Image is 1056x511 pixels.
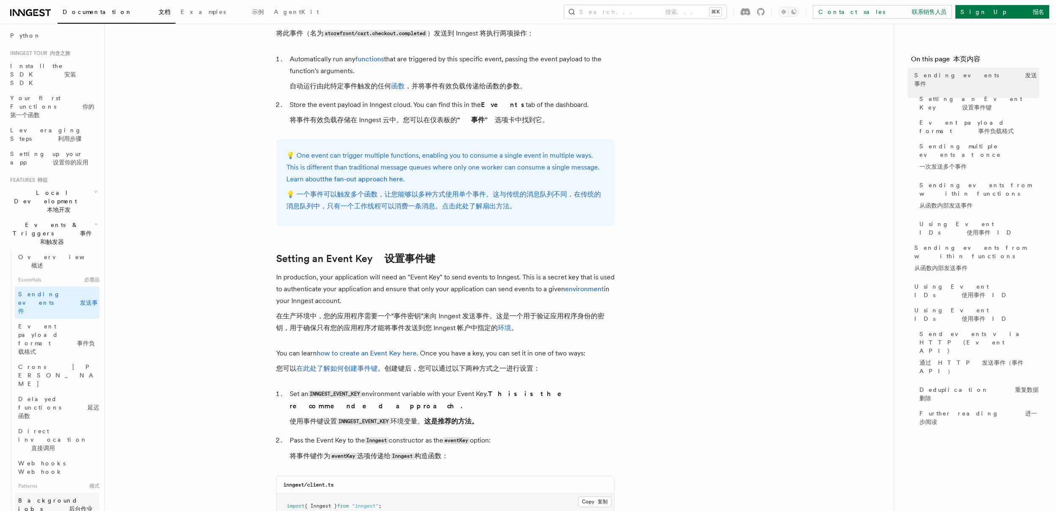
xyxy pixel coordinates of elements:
[7,221,94,246] span: Events & Triggers
[276,312,604,332] font: 在生产环境中，您的应用程序需要一个“事件密钥”来向 Inngest 发送事件。这是一个用于验证应用程序身份的密钥，用于确保只有您的应用程序才能将事件发送到您 Inngest 帐户中指定的 。
[47,206,71,213] font: 本地开发
[50,50,70,56] font: 内含之旅
[911,303,1039,326] a: Using Event IDs 使用事件 ID
[911,279,1039,303] a: Using Event IDs 使用事件 ID
[7,90,99,123] a: Your first Functions 你的第一个函数
[481,101,526,109] strong: Events
[919,163,967,170] font: 一次发送多个事件
[10,150,88,166] span: Setting up your app
[18,363,98,387] font: [PERSON_NAME]
[18,323,95,355] span: Event payload format
[18,460,92,475] span: Webhooks
[287,503,304,509] span: import
[352,503,379,509] span: "inngest"
[290,116,549,124] font: 将事件有效负载存储在 Inngest 云中。您可以在仪表板的 选项卡中找到它。
[424,417,478,425] strong: 这是推荐的方法。
[955,5,1049,19] a: Sign Up 报名
[330,453,357,460] code: eventKey
[317,349,417,357] a: how to create an Event Key here
[916,382,1039,406] a: Deduplication 重复数据删除
[914,282,1039,299] span: Using Event IDs
[443,437,470,444] code: eventKey
[911,240,1039,279] a: Sending events from within functions从函数内部发送事件
[1033,8,1044,15] font: 报名
[58,135,82,142] font: 利用步骤
[276,271,614,337] p: In production, your application will need an "Event Key" to send events to Inngest. This is a sec...
[58,3,176,24] a: Documentation 文档
[38,177,48,183] font: 特征
[290,417,478,425] font: 使用事件键设置 环境变量。
[7,58,99,90] a: Install the SDK 安装 SDK
[578,496,612,507] button: Copy 复制
[287,434,614,466] li: Pass the Event Key to the constructor as the option:
[18,396,99,419] span: Delayed functions
[304,503,337,509] span: { Inngest }
[296,364,378,372] a: 在此处了解如何创建事件键
[962,315,1011,322] font: 使用事件 ID
[290,82,527,90] font: 自动运行由此特定事件触发的任何 ，并将事件有效负载传递给函数的参数。
[18,468,63,475] font: Webhook
[7,146,99,170] a: Setting up your app 设置你的应用
[15,319,99,359] a: Event payload format 事件负载格式
[18,291,98,314] span: Sending events
[916,216,1039,240] a: Using Event IDs 使用事件 ID
[919,95,1039,112] span: Setting an Event Key
[89,483,99,489] font: 模式
[337,503,349,509] span: from
[919,330,1039,379] span: Send events via HTTP (Event API)
[916,91,1039,115] a: Setting an Event Key 设置事件键
[914,243,1039,276] span: Sending events from within functions
[911,68,1039,91] a: Sending events 发送事件
[15,479,99,493] span: Patterns
[912,8,946,15] font: 联系销售人员
[916,326,1039,382] a: Send events via HTTP (Event API)通过 HTTP 发送事件（事件 API）
[914,306,1039,323] span: Using Event IDs
[391,82,405,90] a: 函数
[10,32,41,39] span: Python
[7,177,48,183] span: Features
[31,262,43,269] font: 概述
[276,12,614,43] p: Sending this event, named , to Inngest will do two things:
[181,8,264,15] span: Examples
[15,391,99,424] a: Delayed functions 延迟函数
[15,273,99,287] span: Essentials
[7,189,94,214] span: Local Development
[18,363,98,387] span: Crons
[15,287,99,319] a: Sending events 发送事件
[919,409,1039,426] span: Further reading
[53,159,88,166] font: 设置你的应用
[287,388,614,431] li: Set an environment variable with your Event Key.
[919,220,1039,237] span: Using Event IDs
[15,424,99,456] a: Direct invocation 直接调用
[365,437,389,444] code: Inngest
[252,8,264,15] font: 示例
[276,364,540,372] font: 您可以 。创建键后，您可以通过以下两种方式之一进行设置：
[914,71,1039,88] span: Sending events
[919,142,1039,174] span: Sending multiple events at once
[978,128,1014,134] font: 事件负载格式
[10,63,76,86] span: Install the SDK
[779,7,799,17] button: Toggle dark mode
[290,390,573,410] strong: This is the recommended approach.
[31,445,55,451] font: 直接调用
[455,202,510,210] a: 此处了解扇出方法
[7,28,99,43] a: Python
[665,8,697,15] font: 搜索...
[7,123,99,146] a: Leveraging Steps 利用步骤
[916,178,1039,216] a: Sending events from within functions从函数内部发送事件
[286,150,604,216] p: 💡 One event can trigger multiple functions, enabling you to consume a single event in multiple wa...
[276,29,534,37] font: 将此事件（名为 ）发送到 Inngest 将执行两项操作：
[953,55,980,63] font: 本页内容
[391,453,414,460] code: Inngest
[84,277,99,283] font: 必需品
[15,249,99,273] a: Overview 概述
[276,253,435,265] a: Setting an Event Key 设置事件键
[337,418,390,425] code: INNGEST_EVENT_KEY
[18,254,118,269] span: Overview
[283,482,334,488] code: inngest/client.ts
[914,265,968,271] font: 从函数内部发送事件
[457,116,495,124] strong: “事件”
[498,324,511,332] a: 环境
[63,8,170,15] span: Documentation
[7,50,70,57] span: Inngest tour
